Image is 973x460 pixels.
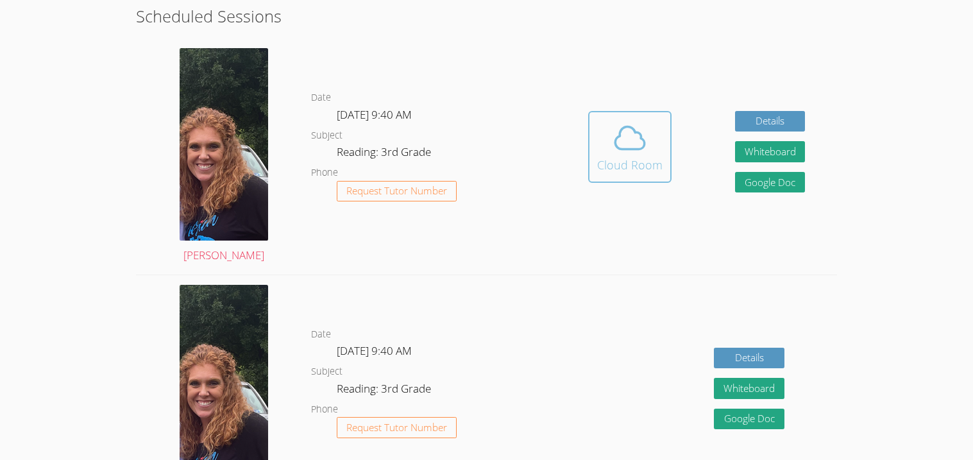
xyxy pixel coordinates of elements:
[136,4,836,28] h2: Scheduled Sessions
[337,181,457,202] button: Request Tutor Number
[346,186,447,196] span: Request Tutor Number
[311,128,343,144] dt: Subject
[311,402,338,418] dt: Phone
[311,327,331,343] dt: Date
[597,156,663,174] div: Cloud Room
[337,343,412,358] span: [DATE] 9:40 AM
[180,48,268,241] img: avatar.png
[714,409,784,430] a: Google Doc
[735,141,806,162] button: Whiteboard
[337,143,434,165] dd: Reading: 3rd Grade
[180,48,268,265] a: [PERSON_NAME]
[714,378,784,399] button: Whiteboard
[311,90,331,106] dt: Date
[735,111,806,132] a: Details
[735,172,806,193] a: Google Doc
[337,417,457,438] button: Request Tutor Number
[311,165,338,181] dt: Phone
[346,423,447,432] span: Request Tutor Number
[337,380,434,402] dd: Reading: 3rd Grade
[588,111,672,183] button: Cloud Room
[311,364,343,380] dt: Subject
[714,348,784,369] a: Details
[337,107,412,122] span: [DATE] 9:40 AM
